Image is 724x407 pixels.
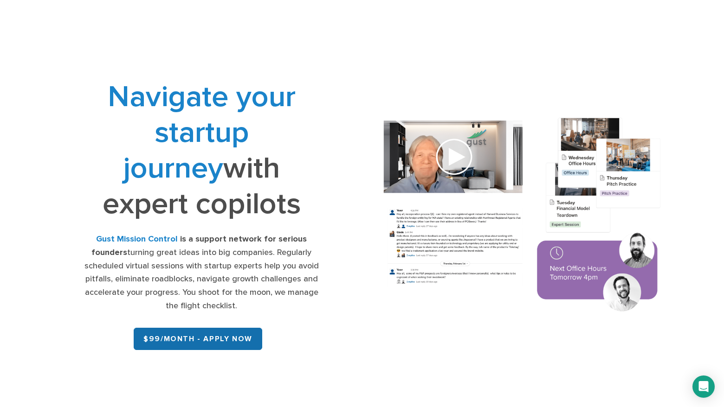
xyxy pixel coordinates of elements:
[108,79,296,186] span: Navigate your startup journey
[134,328,262,350] a: $99/month - APPLY NOW
[91,234,307,257] strong: is a support network for serious founders
[79,79,324,222] h1: with expert copilots
[565,307,724,407] iframe: Chat Widget
[96,234,178,244] strong: Gust Mission Control
[79,233,324,313] div: turning great ideas into big companies. Regularly scheduled virtual sessions with startup experts...
[369,107,676,325] img: Composition of calendar events, a video call presentation, and chat rooms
